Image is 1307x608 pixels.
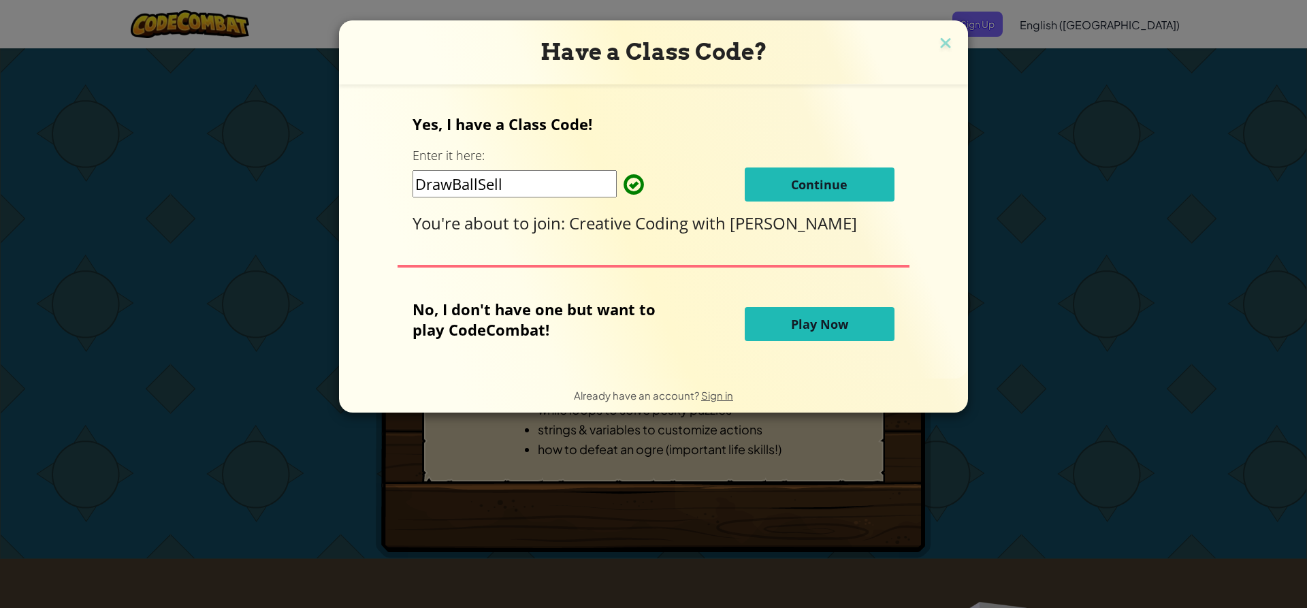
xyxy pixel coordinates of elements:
span: Creative Coding [569,212,692,234]
p: No, I don't have one but want to play CodeCombat! [413,299,676,340]
a: Sign in [701,389,733,402]
p: Yes, I have a Class Code! [413,114,894,134]
button: Continue [745,167,894,202]
span: Have a Class Code? [540,38,767,65]
span: You're about to join: [413,212,569,234]
img: close icon [937,34,954,54]
span: Play Now [791,316,848,332]
span: Already have an account? [574,389,701,402]
span: Continue [791,176,848,193]
button: Play Now [745,307,894,341]
label: Enter it here: [413,147,485,164]
span: with [692,212,730,234]
span: [PERSON_NAME] [730,212,857,234]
